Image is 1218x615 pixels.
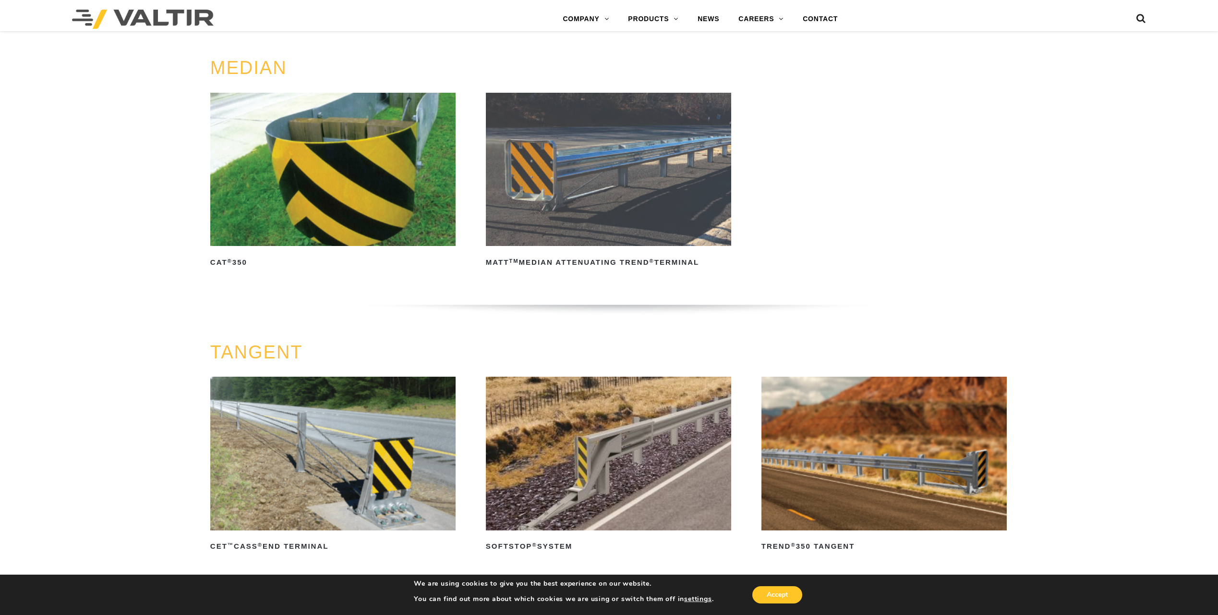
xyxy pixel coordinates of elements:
h2: CET CASS End Terminal [210,539,456,554]
a: SoftStop®System [486,377,731,554]
h2: CAT 350 [210,255,456,270]
button: Accept [752,586,802,603]
sup: ® [532,542,537,548]
a: TREND®350 Tangent [761,377,1007,554]
img: Valtir [72,10,214,29]
a: COMPANY [553,10,618,29]
a: CET™CASS®End Terminal [210,377,456,554]
h2: MATT Median Attenuating TREND Terminal [486,255,731,270]
a: CAREERS [729,10,793,29]
h2: TREND 350 Tangent [761,539,1007,554]
sup: ® [258,542,263,548]
sup: ® [649,258,654,264]
img: SoftStop System End Terminal [486,377,731,530]
a: CAT®350 [210,93,456,270]
sup: ® [791,542,796,548]
h2: SoftStop System [486,539,731,554]
a: MEDIAN [210,58,287,78]
a: MATTTMMedian Attenuating TREND®Terminal [486,93,731,270]
a: TANGENT [210,342,303,362]
sup: TM [509,258,519,264]
a: PRODUCTS [618,10,688,29]
button: settings [684,595,712,603]
sup: ™ [228,542,234,548]
p: We are using cookies to give you the best experience on our website. [414,579,713,588]
p: You can find out more about which cookies we are using or switch them off in . [414,595,713,603]
a: CONTACT [793,10,847,29]
sup: ® [228,258,232,264]
a: NEWS [688,10,729,29]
